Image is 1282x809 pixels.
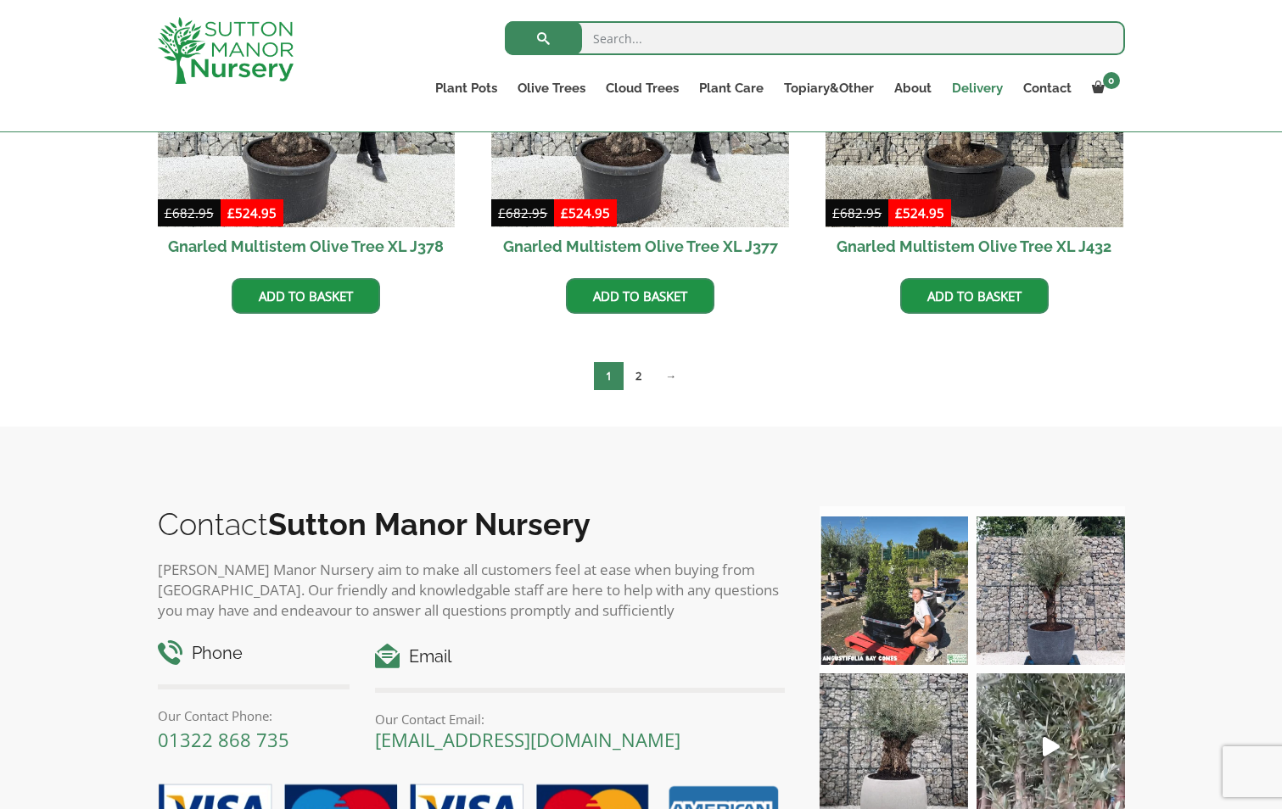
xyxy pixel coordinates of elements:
a: Delivery [942,76,1013,100]
h4: Phone [158,640,350,667]
img: Our elegant & picturesque Angustifolia Cones are an exquisite addition to your Bay Tree collectio... [820,516,968,665]
a: Add to basket: “Gnarled Multistem Olive Tree XL J432” [900,278,1049,314]
a: 01322 868 735 [158,727,289,752]
h2: Gnarled Multistem Olive Tree XL J432 [826,227,1123,265]
input: Search... [505,21,1125,55]
span: Page 1 [594,362,624,390]
h2: Contact [158,506,786,542]
a: Cloud Trees [596,76,689,100]
span: £ [895,204,903,221]
a: [EMAIL_ADDRESS][DOMAIN_NAME] [375,727,680,752]
h4: Email [375,644,785,670]
span: £ [832,204,840,221]
bdi: 524.95 [561,204,610,221]
span: 0 [1103,72,1120,89]
bdi: 524.95 [895,204,944,221]
a: Olive Trees [507,76,596,100]
img: logo [158,17,294,84]
a: Contact [1013,76,1082,100]
bdi: 524.95 [227,204,277,221]
nav: Product Pagination [158,361,1125,397]
a: Plant Care [689,76,774,100]
span: £ [561,204,568,221]
bdi: 682.95 [498,204,547,221]
svg: Play [1043,737,1060,756]
span: £ [227,204,235,221]
a: Plant Pots [425,76,507,100]
h2: Gnarled Multistem Olive Tree XL J378 [158,227,456,265]
span: £ [165,204,172,221]
bdi: 682.95 [165,204,214,221]
a: About [884,76,942,100]
h2: Gnarled Multistem Olive Tree XL J377 [491,227,789,265]
bdi: 682.95 [832,204,882,221]
b: Sutton Manor Nursery [268,506,591,542]
p: [PERSON_NAME] Manor Nursery aim to make all customers feel at ease when buying from [GEOGRAPHIC_D... [158,560,786,621]
img: A beautiful multi-stem Spanish Olive tree potted in our luxurious fibre clay pots 😍😍 [977,516,1125,665]
a: 0 [1082,76,1125,100]
a: Add to basket: “Gnarled Multistem Olive Tree XL J378” [232,278,380,314]
p: Our Contact Phone: [158,706,350,726]
a: Topiary&Other [774,76,884,100]
p: Our Contact Email: [375,709,785,729]
a: → [653,362,688,390]
a: Page 2 [624,362,653,390]
a: Add to basket: “Gnarled Multistem Olive Tree XL J377” [566,278,714,314]
span: £ [498,204,506,221]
